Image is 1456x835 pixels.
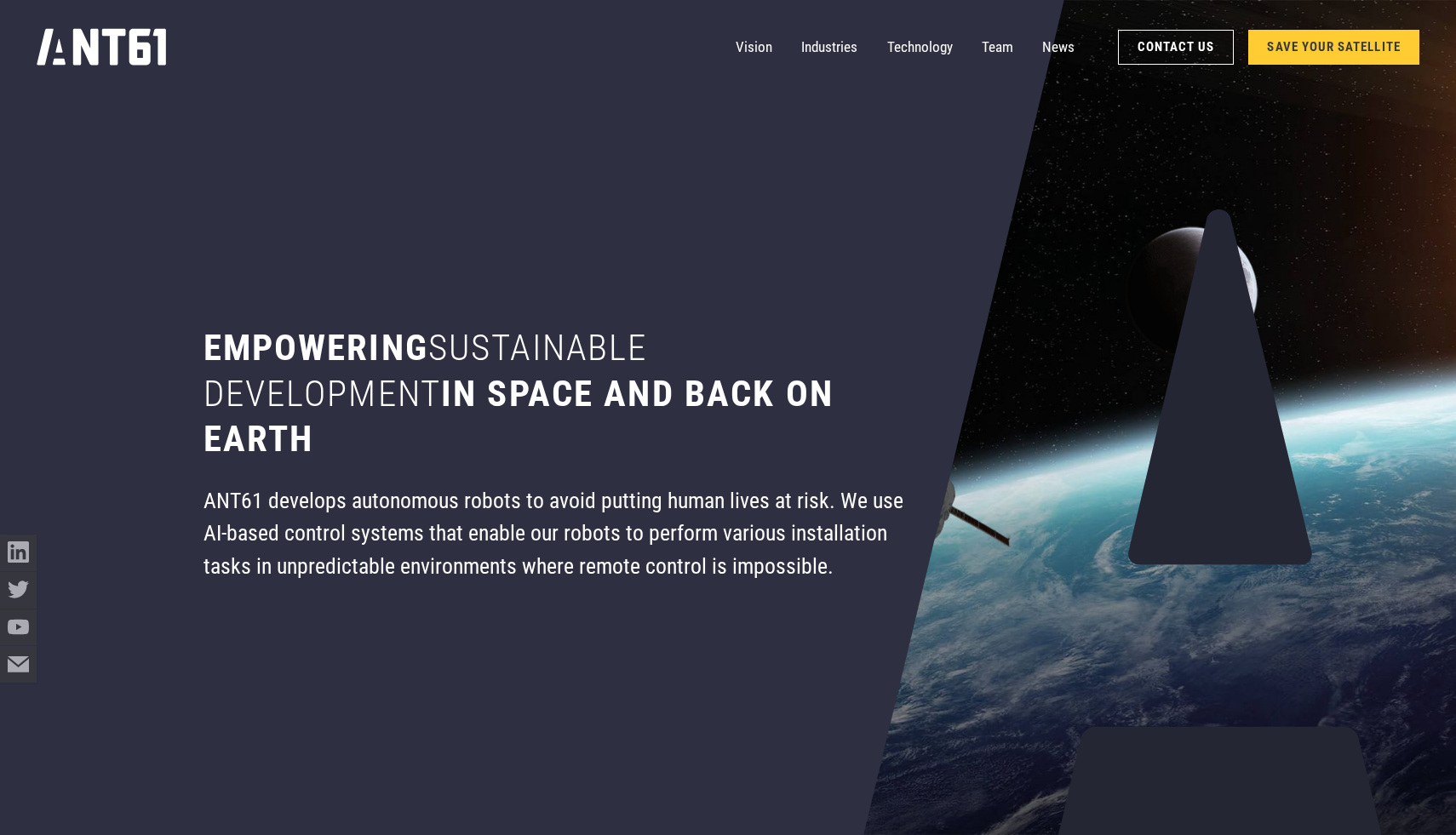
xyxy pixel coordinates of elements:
[1042,29,1075,66] a: News
[887,29,953,66] a: Technology
[1118,30,1234,66] a: Contact Us
[801,29,857,66] a: Industries
[37,23,166,72] a: home
[203,326,648,415] span: sustainable development
[1248,30,1419,66] a: SAVE YOUR SATELLITE
[203,484,907,583] div: ANT61 develops autonomous robots to avoid putting human lives at risk. We use AI-based control sy...
[736,29,772,66] a: Vision
[203,325,907,462] h1: Empowering in space and back on earth
[982,29,1013,66] a: Team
